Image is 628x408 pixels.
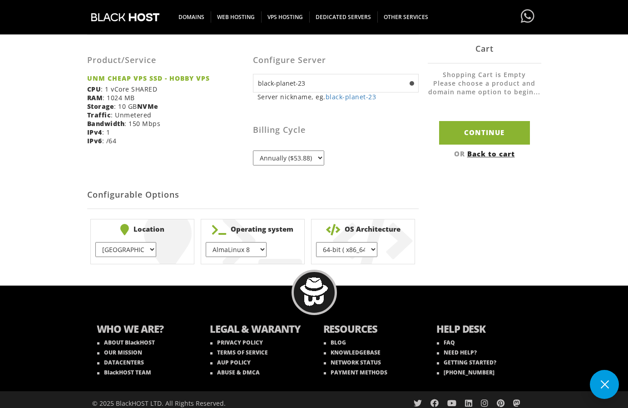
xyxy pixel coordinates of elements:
span: DEDICATED SERVERS [309,11,378,23]
select: } } } } } } } } } } } } } } } } [206,242,267,257]
a: BlackHOST TEAM [97,369,151,376]
a: TERMS OF SERVICE [210,349,268,356]
div: Cart [428,34,541,63]
h3: Billing Cycle [253,126,419,135]
a: NETWORK STATUS [324,359,381,366]
span: WEB HOSTING [211,11,262,23]
div: : 1 vCore SHARED : 1024 MB : 10 GB : Unmetered : 150 Mbps : 1 : /64 [87,42,253,152]
a: ABOUT BlackHOST [97,339,155,346]
a: [PHONE_NUMBER] [437,369,494,376]
b: Operating system [206,224,300,235]
b: Bandwidth [87,119,125,128]
a: PRIVACY POLICY [210,339,263,346]
b: Location [95,224,189,235]
a: GETTING STARTED? [437,359,496,366]
b: Storage [87,102,114,111]
select: } } } } } } [95,242,156,257]
a: ABUSE & DMCA [210,369,260,376]
select: } } [316,242,377,257]
b: NVMe [137,102,158,111]
a: OUR MISSION [97,349,142,356]
a: BLOG [324,339,346,346]
b: RESOURCES [323,322,419,338]
span: DOMAINS [172,11,211,23]
a: DATACENTERS [97,359,144,366]
a: FAQ [437,339,455,346]
b: OS Architecture [316,224,410,235]
a: black-planet-23 [326,92,376,101]
b: LEGAL & WARANTY [210,322,305,338]
strong: UNM CHEAP VPS SSD - HOBBY VPS [87,74,246,83]
input: Hostname [253,74,419,92]
b: RAM [87,93,103,102]
small: Server nickname, eg. [257,92,419,101]
b: WHO WE ARE? [97,322,192,338]
b: Traffic [87,111,111,119]
li: Shopping Cart is Empty Please choose a product and domain name option to begin... [428,70,541,105]
a: Back to cart [467,149,515,158]
a: AUP POLICY [210,359,251,366]
a: KNOWLEDGEBASE [324,349,381,356]
span: OTHER SERVICES [377,11,435,23]
div: OR [428,149,541,158]
input: Continue [439,121,530,144]
b: HELP DESK [436,322,532,338]
a: NEED HELP? [437,349,477,356]
span: VPS HOSTING [261,11,310,23]
h2: Configurable Options [87,181,419,209]
a: PAYMENT METHODS [324,369,387,376]
img: BlackHOST mascont, Blacky. [300,277,328,306]
h3: Product/Service [87,56,246,65]
b: CPU [87,85,101,93]
b: IPv4 [87,128,102,136]
b: IPv6 [87,136,102,145]
h3: Configure Server [253,56,419,65]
